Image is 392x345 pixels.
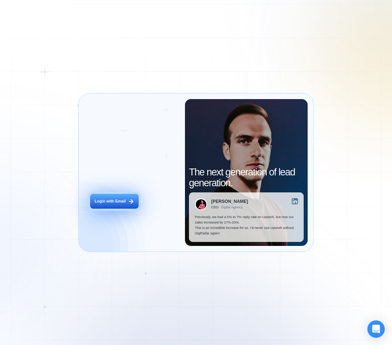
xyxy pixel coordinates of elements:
[195,214,298,236] p: Previously, we had a 5% to 7% reply rate on Upwork, but now our sales increased by 17%-20%. This ...
[90,194,139,209] button: Login with Email
[211,205,219,209] div: CEO
[189,167,304,188] h2: The next generation of lead generation.
[211,199,248,204] div: [PERSON_NAME]
[367,320,385,338] div: Open Intercom Messenger
[95,199,126,204] div: Login with Email
[221,205,243,209] div: Digital Agency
